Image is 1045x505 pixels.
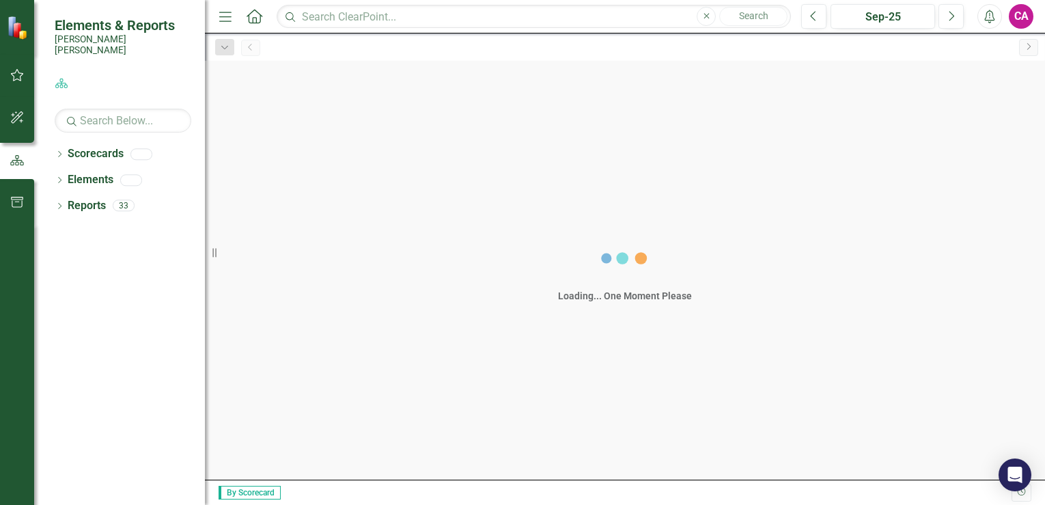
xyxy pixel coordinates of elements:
span: Elements & Reports [55,17,191,33]
img: ClearPoint Strategy [7,16,31,40]
span: By Scorecard [219,486,281,500]
button: Sep-25 [831,4,935,29]
input: Search ClearPoint... [277,5,791,29]
a: Elements [68,172,113,188]
div: Sep-25 [835,9,930,25]
small: [PERSON_NAME] [PERSON_NAME] [55,33,191,56]
span: Search [739,10,768,21]
div: 33 [113,200,135,212]
div: Loading... One Moment Please [558,289,692,303]
a: Reports [68,198,106,214]
button: Search [719,7,788,26]
div: Open Intercom Messenger [999,459,1031,491]
a: Scorecards [68,146,124,162]
button: CA [1009,4,1033,29]
input: Search Below... [55,109,191,133]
